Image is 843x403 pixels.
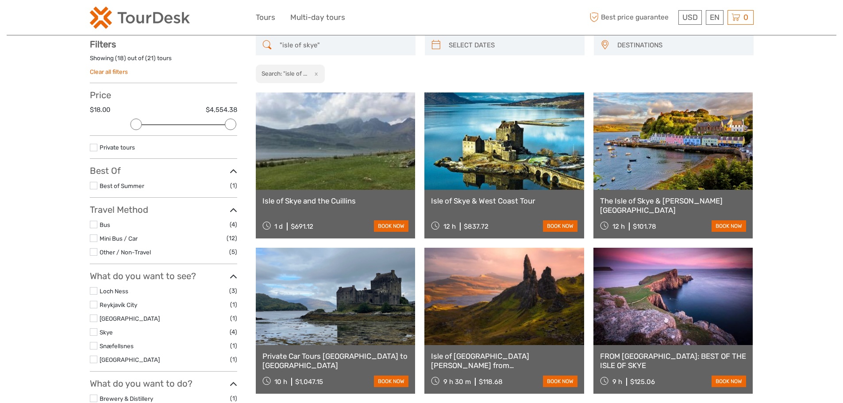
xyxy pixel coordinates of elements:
span: (1) [230,313,237,323]
a: book now [543,376,577,387]
h3: What do you want to do? [90,378,237,389]
div: $837.72 [464,223,489,230]
h3: What do you want to see? [90,271,237,281]
span: 9 h 30 m [443,378,471,386]
h3: Travel Method [90,204,237,215]
label: $4,554.38 [206,105,237,115]
a: Mini Bus / Car [100,235,138,242]
div: $118.68 [479,378,503,386]
span: USD [682,13,698,22]
a: Private Car Tours [GEOGRAPHIC_DATA] to [GEOGRAPHIC_DATA] [262,352,409,370]
span: (5) [229,247,237,257]
input: SELECT DATES [445,38,580,53]
span: (1) [230,354,237,365]
input: SEARCH [276,38,411,53]
div: $1,047.15 [295,378,323,386]
a: [GEOGRAPHIC_DATA] [100,315,160,322]
span: (1) [230,299,237,310]
span: Best price guarantee [588,10,676,25]
a: [GEOGRAPHIC_DATA] [100,356,160,363]
div: $691.12 [291,223,313,230]
h2: Search: "isle of ... [262,70,307,77]
strong: Filters [90,39,116,50]
a: Best of Summer [100,182,144,189]
a: Isle of Skye & West Coast Tour [431,196,577,205]
a: Other / Non-Travel [100,249,151,256]
label: 18 [117,54,124,62]
button: Open LiveChat chat widget [102,14,112,24]
span: 1 d [274,223,283,230]
div: Showing ( ) out of ( ) tours [90,54,237,68]
a: Tours [256,11,275,24]
a: book now [712,376,746,387]
a: The Isle of Skye & [PERSON_NAME][GEOGRAPHIC_DATA] [600,196,747,215]
span: 10 h [274,378,287,386]
span: (12) [227,233,237,243]
p: We're away right now. Please check back later! [12,15,100,23]
a: Bus [100,221,110,228]
a: Isle of [GEOGRAPHIC_DATA][PERSON_NAME] from [GEOGRAPHIC_DATA] [431,352,577,370]
a: Reykjavík City [100,301,137,308]
a: Brewery & Distillery [100,395,153,402]
a: Isle of Skye and the Cuillins [262,196,409,205]
h3: Best Of [90,165,237,176]
a: Snæfellsnes [100,342,134,349]
span: 12 h [612,223,625,230]
span: 9 h [612,378,622,386]
span: 0 [742,13,750,22]
span: (4) [230,327,237,337]
a: Skye [100,329,113,336]
span: (1) [230,180,237,191]
span: (3) [229,286,237,296]
img: 2254-3441b4b5-4e5f-4d00-b396-31f1d84a6ebf_logo_small.png [90,7,190,29]
span: (4) [230,219,237,230]
h3: Price [90,90,237,100]
a: book now [712,220,746,232]
label: 21 [147,54,154,62]
button: DESTINATIONS [613,38,749,53]
div: $101.78 [633,223,656,230]
a: Loch Ness [100,288,128,295]
span: 12 h [443,223,456,230]
a: book now [374,376,408,387]
button: x [308,69,320,78]
a: Multi-day tours [290,11,345,24]
label: $18.00 [90,105,110,115]
a: Private tours [100,144,135,151]
span: (1) [230,341,237,351]
a: FROM [GEOGRAPHIC_DATA]: BEST OF THE ISLE OF SKYE [600,352,747,370]
div: $125.06 [630,378,655,386]
a: book now [543,220,577,232]
a: book now [374,220,408,232]
a: Clear all filters [90,68,128,75]
div: EN [706,10,724,25]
